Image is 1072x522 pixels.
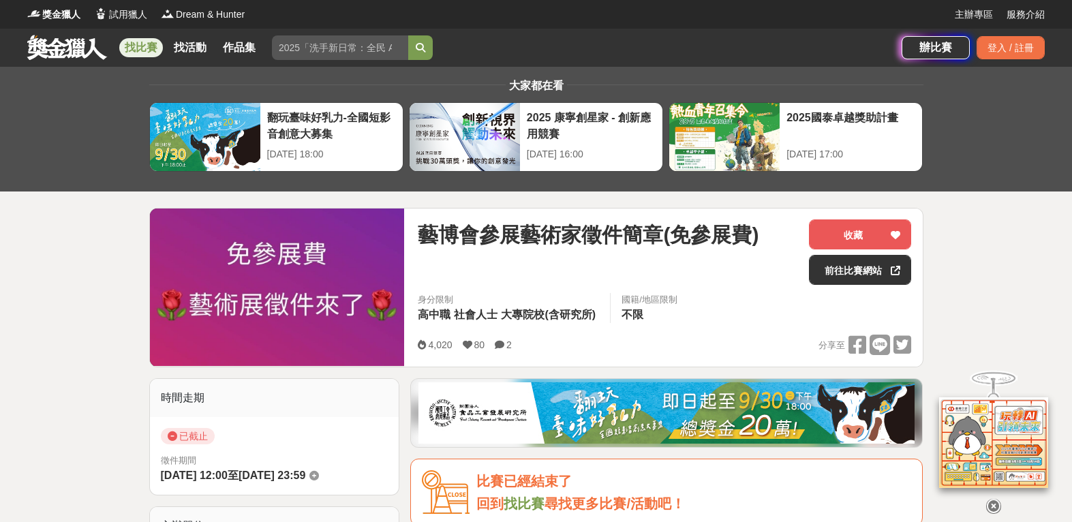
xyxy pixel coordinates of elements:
[161,7,245,22] a: LogoDream & Hunter
[27,7,41,20] img: Logo
[161,7,174,20] img: Logo
[506,339,512,350] span: 2
[622,309,643,320] span: 不限
[476,470,911,493] div: 比賽已經結束了
[239,470,305,481] span: [DATE] 23:59
[527,110,656,140] div: 2025 康寧創星家 - 創新應用競賽
[902,36,970,59] a: 辦比賽
[161,428,215,444] span: 已截止
[506,80,567,91] span: 大家都在看
[504,496,545,511] a: 找比賽
[150,379,399,417] div: 時間走期
[109,7,147,22] span: 試用獵人
[94,7,147,22] a: Logo試用獵人
[428,339,452,350] span: 4,020
[418,219,759,250] span: 藝博會參展藝術家徵件簡章(免參展費)
[545,496,685,511] span: 尋找更多比賽/活動吧！
[422,470,470,515] img: Icon
[418,293,599,307] div: 身分限制
[228,470,239,481] span: 至
[474,339,485,350] span: 80
[476,496,504,511] span: 回到
[150,209,405,366] img: Cover Image
[168,38,212,57] a: 找活動
[409,102,663,172] a: 2025 康寧創星家 - 創新應用競賽[DATE] 16:00
[418,309,450,320] span: 高中職
[939,395,1048,485] img: d2146d9a-e6f6-4337-9592-8cefde37ba6b.png
[217,38,261,57] a: 作品集
[786,147,915,162] div: [DATE] 17:00
[27,7,80,22] a: Logo獎金獵人
[818,335,845,356] span: 分享至
[149,102,403,172] a: 翻玩臺味好乳力-全國短影音創意大募集[DATE] 18:00
[42,7,80,22] span: 獎金獵人
[527,147,656,162] div: [DATE] 16:00
[454,309,497,320] span: 社會人士
[94,7,108,20] img: Logo
[622,293,677,307] div: 國籍/地區限制
[119,38,163,57] a: 找比賽
[272,35,408,60] input: 2025「洗手新日常：全民 ALL IN」洗手歌全台徵選
[669,102,923,172] a: 2025國泰卓越獎助計畫[DATE] 17:00
[267,147,396,162] div: [DATE] 18:00
[1007,7,1045,22] a: 服務介紹
[977,36,1045,59] div: 登入 / 註冊
[161,455,196,465] span: 徵件期間
[176,7,245,22] span: Dream & Hunter
[809,255,911,285] a: 前往比賽網站
[418,382,915,444] img: 1c81a89c-c1b3-4fd6-9c6e-7d29d79abef5.jpg
[786,110,915,140] div: 2025國泰卓越獎助計畫
[501,309,596,320] span: 大專院校(含研究所)
[161,470,228,481] span: [DATE] 12:00
[955,7,993,22] a: 主辦專區
[267,110,396,140] div: 翻玩臺味好乳力-全國短影音創意大募集
[809,219,911,249] button: 收藏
